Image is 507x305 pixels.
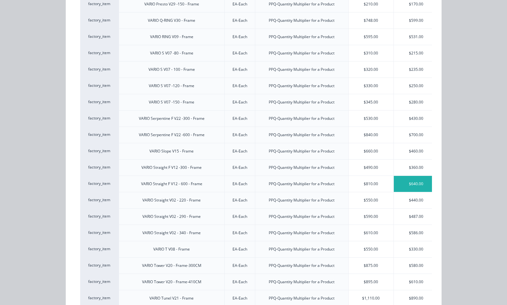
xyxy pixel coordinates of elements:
[80,192,119,208] div: factory_item
[232,246,247,252] div: EA-Each
[149,295,194,301] div: VARIO Tunel V21 - Frame
[394,176,439,192] div: $640.00
[80,12,119,29] div: factory_item
[394,225,439,241] div: $586.00
[80,61,119,78] div: factory_item
[269,132,334,138] div: PPQ-Quantity Multiplier for a Product
[80,127,119,143] div: factory_item
[349,12,393,29] div: $748.00
[80,143,119,159] div: factory_item
[80,176,119,192] div: factory_item
[232,197,247,203] div: EA-Each
[269,67,334,72] div: PPQ-Quantity Multiplier for a Product
[269,230,334,236] div: PPQ-Quantity Multiplier for a Product
[349,127,393,143] div: $840.00
[269,165,334,170] div: PPQ-Quantity Multiplier for a Product
[232,18,247,23] div: EA-Each
[394,160,439,176] div: $360.00
[142,279,201,285] div: VARIO Tower V20 - Frame-410CM
[139,116,205,121] div: VARIO Serpentine F V22 -300 - Frame
[150,50,193,56] div: VARIO S V07 -80 - Frame
[394,78,439,94] div: $250.00
[349,78,393,94] div: $330.00
[349,274,393,290] div: $895.00
[232,83,247,89] div: EA-Each
[148,18,195,23] div: VARIO Q-RING V30 - Frame
[394,29,439,45] div: $531.00
[232,148,247,154] div: EA-Each
[394,258,439,274] div: $580.00
[349,225,393,241] div: $610.00
[80,94,119,110] div: factory_item
[349,160,393,176] div: $490.00
[269,197,334,203] div: PPQ-Quantity Multiplier for a Product
[269,18,334,23] div: PPQ-Quantity Multiplier for a Product
[142,263,201,268] div: VARIO Tower V20 - Frame-300CM
[232,230,247,236] div: EA-Each
[149,148,194,154] div: VARIO Slope V15 - Frame
[269,1,334,7] div: PPQ-Quantity Multiplier for a Product
[149,99,194,105] div: VARIO S V07 -150 - Frame
[269,99,334,105] div: PPQ-Quantity Multiplier for a Product
[144,1,199,7] div: VARIO Presto V29 -150 - Frame
[269,50,334,56] div: PPQ-Quantity Multiplier for a Product
[141,181,202,187] div: VARIO Straight F V12 - 600 - Frame
[232,99,247,105] div: EA-Each
[232,295,247,301] div: EA-Each
[394,12,439,29] div: $599.00
[394,192,439,208] div: $440.00
[142,197,201,203] div: VARIO Straight V02 - 220 - Frame
[394,143,439,159] div: $460.00
[80,208,119,225] div: factory_item
[269,181,334,187] div: PPQ-Quantity Multiplier for a Product
[394,94,439,110] div: $280.00
[394,111,439,127] div: $430.00
[149,83,194,89] div: VARIO S V07 -120 - Frame
[269,279,334,285] div: PPQ-Quantity Multiplier for a Product
[349,209,393,225] div: $590.00
[141,165,202,170] div: VARIO Straight F V12 -300 - Frame
[349,176,393,192] div: $810.00
[232,165,247,170] div: EA-Each
[232,1,247,7] div: EA-Each
[349,241,393,257] div: $550.00
[232,34,247,40] div: EA-Each
[394,45,439,61] div: $215.00
[232,116,247,121] div: EA-Each
[349,45,393,61] div: $310.00
[349,94,393,110] div: $345.00
[80,241,119,257] div: factory_item
[232,279,247,285] div: EA-Each
[80,78,119,94] div: factory_item
[80,159,119,176] div: factory_item
[269,214,334,219] div: PPQ-Quantity Multiplier for a Product
[349,111,393,127] div: $530.00
[80,225,119,241] div: factory_item
[142,214,201,219] div: VARIO Straight V02 - 290 - Frame
[269,263,334,268] div: PPQ-Quantity Multiplier for a Product
[394,127,439,143] div: $700.00
[142,230,201,236] div: VARIO Straight V02 - 340 - Frame
[349,143,393,159] div: $660.00
[269,246,334,252] div: PPQ-Quantity Multiplier for a Product
[80,110,119,127] div: factory_item
[394,62,439,78] div: $235.00
[269,148,334,154] div: PPQ-Quantity Multiplier for a Product
[80,45,119,61] div: factory_item
[269,295,334,301] div: PPQ-Quantity Multiplier for a Product
[153,246,190,252] div: VARIO T V08 - Frame
[148,67,195,72] div: VARIO S V07 - 100 - Frame
[349,192,393,208] div: $550.00
[232,50,247,56] div: EA-Each
[232,181,247,187] div: EA-Each
[394,274,439,290] div: $610.00
[394,241,439,257] div: $330.00
[80,257,119,274] div: factory_item
[232,132,247,138] div: EA-Each
[349,29,393,45] div: $595.00
[80,29,119,45] div: factory_item
[349,258,393,274] div: $875.00
[232,67,247,72] div: EA-Each
[139,132,205,138] div: VARIO Serpentine F V22 -600 - Frame
[269,83,334,89] div: PPQ-Quantity Multiplier for a Product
